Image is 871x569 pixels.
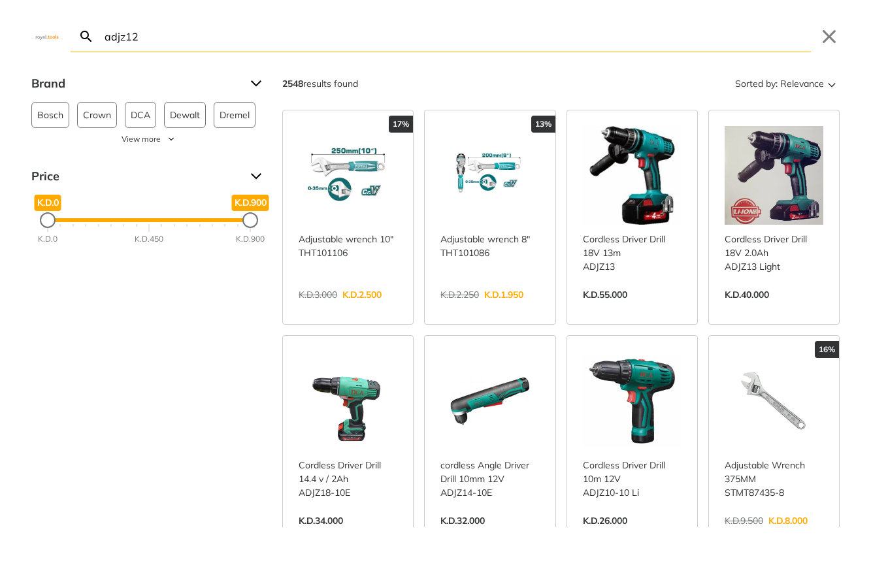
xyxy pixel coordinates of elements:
[125,102,156,128] button: DCA
[170,103,200,127] span: Dewalt
[77,102,117,128] button: Crown
[78,29,94,44] svg: Search
[31,133,267,145] button: View more
[732,73,840,94] button: Sorted by:Relevance Sort
[37,103,63,127] span: Bosch
[815,341,839,358] div: 16%
[131,103,150,127] span: DCA
[135,233,163,245] div: K.D.450
[38,233,58,245] div: K.D.0
[164,102,206,128] button: Dewalt
[122,133,161,145] span: View more
[819,26,840,47] button: Close
[31,33,63,39] img: Close
[31,166,240,187] span: Price
[31,102,69,128] button: Bosch
[282,73,358,94] div: results found
[214,102,255,128] button: Dremel
[282,78,303,89] strong: 2548
[389,116,413,133] div: 17%
[824,76,840,91] svg: Sort
[531,116,555,133] div: 13%
[40,212,56,228] div: Minimum Price
[102,21,811,52] input: Search…
[83,103,111,127] span: Crown
[242,212,258,228] div: Maximum Price
[780,73,824,94] span: Relevance
[220,103,250,127] span: Dremel
[236,233,265,245] div: K.D.900
[31,73,240,94] span: Brand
